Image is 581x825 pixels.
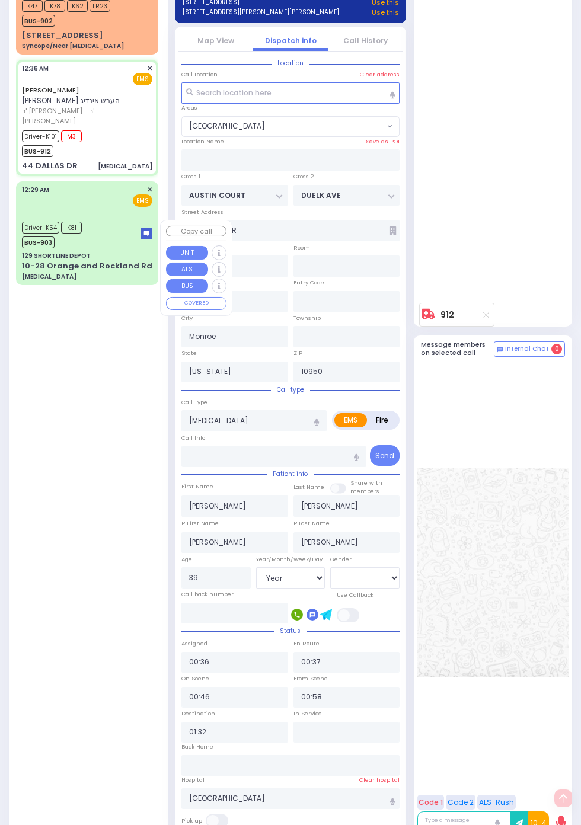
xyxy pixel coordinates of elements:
label: Clear address [360,71,400,79]
label: Entry Code [293,279,324,287]
span: Other building occupants [389,226,397,235]
label: Street Address [181,208,224,216]
label: EMS [334,413,367,427]
a: [PERSON_NAME] [22,85,79,95]
label: On Scene [181,674,209,683]
span: Location [272,59,309,68]
div: 44 DALLAS DR [22,160,78,172]
label: Hospital [181,776,205,784]
label: In Service [293,709,322,718]
a: Map View [197,36,234,46]
button: Code 2 [446,795,475,810]
a: Dispatch info [265,36,317,46]
input: Search location here [181,82,400,104]
label: En Route [293,639,320,648]
label: Call back number [181,590,234,599]
span: BLOOMING GROVE [181,116,400,137]
span: ✕ [147,185,152,195]
div: Year/Month/Week/Day [256,555,325,564]
label: Assigned [181,639,207,648]
label: Age [181,555,192,564]
button: COVERED [166,297,226,310]
span: Driver-K101 [22,130,59,142]
span: Driver-K54 [22,222,59,234]
h5: Message members on selected call [421,341,494,356]
a: 912 [440,311,454,319]
label: P Last Name [293,519,330,527]
span: Call type [271,385,310,394]
label: Cross 2 [293,172,314,181]
img: message-box.svg [141,228,152,239]
img: comment-alt.png [497,347,503,353]
span: Status [274,626,307,635]
button: BUS [166,279,208,293]
span: BUS-902 [22,15,55,27]
input: Search hospital [181,788,400,810]
label: Last Name [293,483,324,491]
label: P First Name [181,519,219,527]
button: ALS [166,263,208,276]
label: State [181,349,197,357]
label: Call Type [181,398,207,407]
span: BLOOMING GROVE [182,117,384,137]
a: Use this [372,8,399,18]
button: UNIT [166,246,208,260]
div: [STREET_ADDRESS] [22,30,103,41]
label: Call Location [181,71,218,79]
span: M3 [61,130,82,142]
span: EMS [133,73,152,85]
button: ALS-Rush [477,795,516,810]
button: Send [370,445,400,466]
label: From Scene [293,674,328,683]
label: City [181,314,193,322]
label: Call Info [181,434,205,442]
label: Location Name [181,137,224,146]
label: Room [293,244,310,252]
label: Pick up [181,817,202,825]
span: EMS [133,194,152,207]
label: Cross 1 [181,172,200,181]
button: Internal Chat 0 [494,341,565,357]
span: 12:36 AM [22,64,49,73]
a: Call History [343,36,388,46]
span: Internal Chat [505,345,549,353]
span: BUS-903 [22,236,55,248]
span: 0 [551,344,562,354]
label: Clear hospital [359,776,400,784]
label: Gender [330,555,352,564]
div: 10-28 Orange and Rockland Rd [22,260,152,272]
span: 12:29 AM [22,186,49,194]
span: [GEOGRAPHIC_DATA] [189,121,265,132]
label: First Name [181,482,213,491]
label: Fire [366,413,398,427]
label: Destination [181,709,215,718]
label: Back Home [181,743,213,751]
label: Save as POI [366,137,400,146]
label: Township [293,314,321,322]
span: members [350,487,379,495]
span: [PERSON_NAME] הערש אינדיג [22,95,120,105]
button: Code 1 [417,795,444,810]
label: Use Callback [337,591,373,599]
small: Share with [350,479,382,487]
label: Areas [181,104,197,112]
span: BUS-912 [22,145,53,157]
div: [MEDICAL_DATA] [22,272,76,281]
button: Copy call [166,226,226,237]
div: 129 SHORTLINE DEPOT [22,251,91,260]
span: Patient info [267,469,314,478]
span: K81 [61,222,82,234]
div: [MEDICAL_DATA] [98,162,152,171]
label: ZIP [293,349,302,357]
a: [STREET_ADDRESS][PERSON_NAME][PERSON_NAME] [183,8,339,18]
div: Syncope/Near [MEDICAL_DATA] [22,41,124,50]
span: ר' [PERSON_NAME] - ר' [PERSON_NAME] [22,106,149,126]
span: ✕ [147,63,152,73]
